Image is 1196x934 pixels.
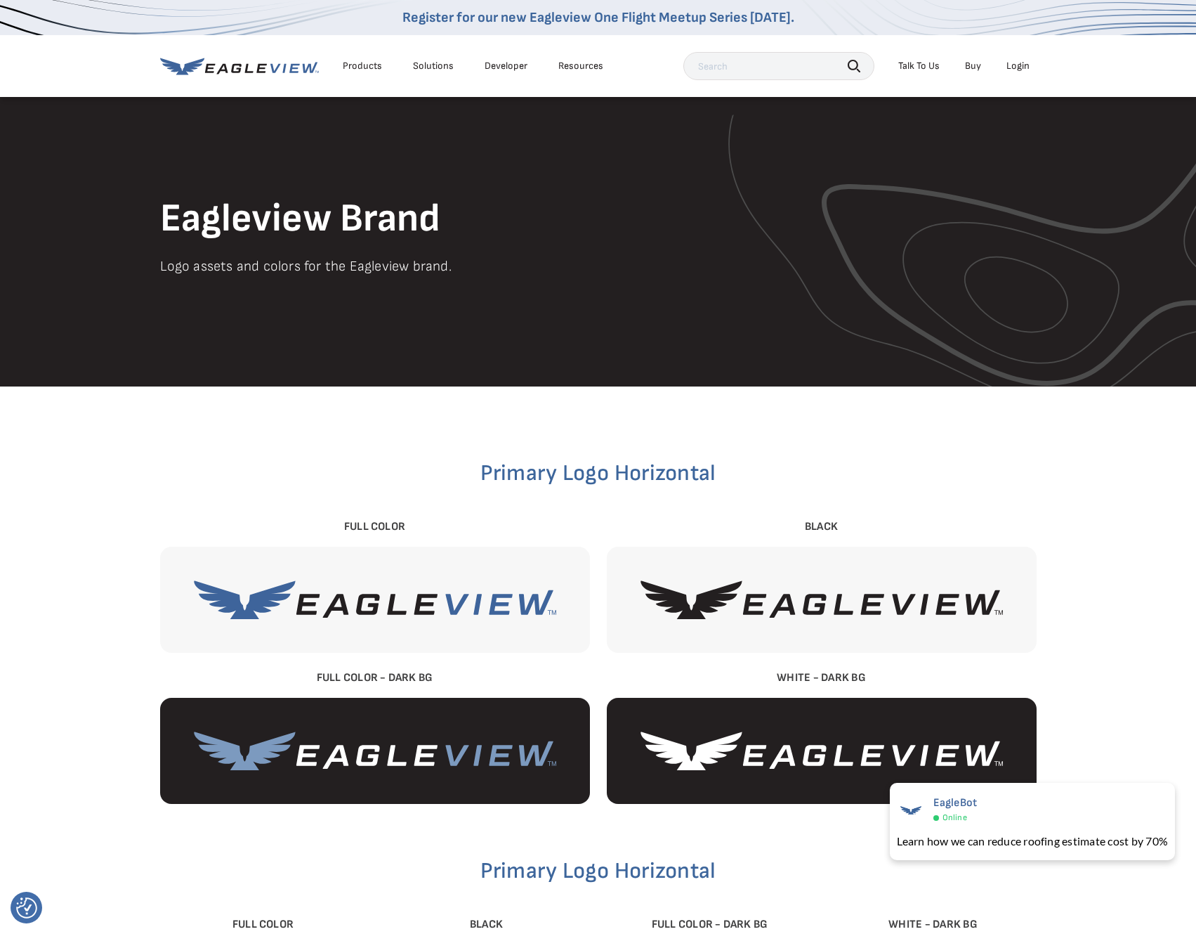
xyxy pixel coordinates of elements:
[683,52,874,80] input: Search
[194,732,556,770] img: EagleView-Full-Color-Dark-BG.svg
[485,60,527,72] a: Developer
[607,916,813,933] div: Full Color - Dark BG
[640,732,1003,770] img: EagleView-White.svg
[160,670,590,687] div: Full Color - Dark BG
[607,670,1037,687] div: White - Dark BG
[402,9,794,26] a: Register for our new Eagleview One Flight Meetup Series [DATE].
[897,796,925,824] img: EagleBot
[16,897,37,919] img: Revisit consent button
[160,916,367,933] div: Full Color
[558,60,603,72] div: Resources
[160,195,1037,244] h1: Eagleview Brand
[16,897,37,919] button: Consent Preferences
[607,519,1037,536] div: Black
[1006,60,1030,72] div: Login
[343,60,382,72] div: Products
[383,916,590,933] div: Black
[194,580,556,619] img: EagleView-Full-Color.svg
[898,60,940,72] div: Talk To Us
[897,833,1168,850] div: Learn how we can reduce roofing estimate cost by 70%
[160,255,1037,278] p: Logo assets and colors for the Eagleview brand.
[965,60,981,72] a: Buy
[640,580,1003,619] img: EagleView-Black.svg
[933,796,978,810] span: EagleBot
[160,519,590,536] div: Full Color
[160,462,1037,485] h2: Primary Logo Horizontal
[413,60,454,72] div: Solutions
[160,860,1037,883] h2: Primary Logo Horizontal
[830,916,1037,933] div: White - Dark BG
[942,812,967,823] span: Online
